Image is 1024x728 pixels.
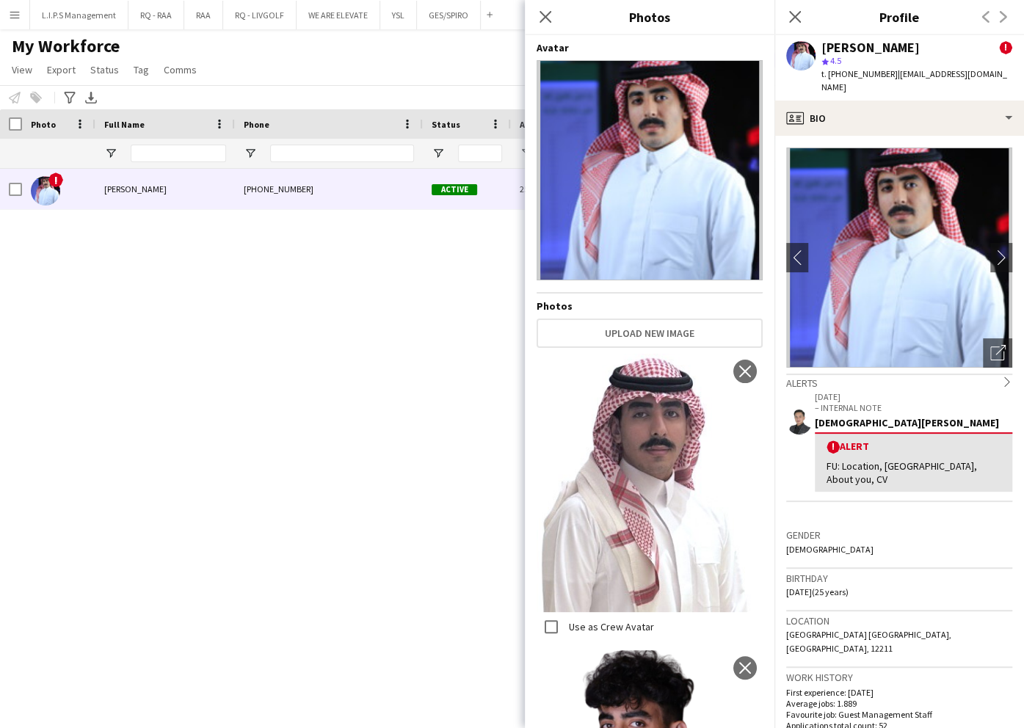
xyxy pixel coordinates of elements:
p: Favourite job: Guest Management Staff [786,709,1012,720]
input: Full Name Filter Input [131,145,226,162]
button: WE ARE ELEVATE [297,1,380,29]
span: Full Name [104,119,145,130]
p: First experience: [DATE] [786,687,1012,698]
label: Use as Crew Avatar [566,620,654,633]
a: Export [41,60,81,79]
div: Alert [827,440,1001,454]
button: Open Filter Menu [432,147,445,160]
h3: Gender [786,528,1012,542]
div: [PHONE_NUMBER] [235,169,423,209]
span: Comms [164,63,197,76]
div: 25 [511,169,573,209]
span: View [12,63,32,76]
p: Average jobs: 1.889 [786,698,1012,709]
app-action-btn: Advanced filters [61,89,79,106]
h4: Photos [537,299,763,313]
a: Tag [128,60,155,79]
span: | [EMAIL_ADDRESS][DOMAIN_NAME] [821,68,1007,92]
button: L.I.P.S Management [30,1,128,29]
button: YSL [380,1,417,29]
p: – INTERNAL NOTE [815,402,1012,413]
span: Status [432,119,460,130]
span: 4.5 [830,55,841,66]
div: FU: Location, [GEOGRAPHIC_DATA], About you, CV [827,459,1001,486]
button: Open Filter Menu [520,147,533,160]
div: [PERSON_NAME] [821,41,920,54]
span: [PERSON_NAME] [104,183,167,194]
a: View [6,60,38,79]
button: GES/SPIRO [417,1,481,29]
span: ! [48,172,63,187]
span: Phone [244,119,269,130]
div: Bio [774,101,1024,136]
div: [DEMOGRAPHIC_DATA][PERSON_NAME] [815,416,1012,429]
span: Active [432,184,477,195]
h3: Location [786,614,1012,627]
span: ! [827,440,840,454]
a: Comms [158,60,203,79]
div: Alerts [786,374,1012,390]
img: Crew avatar or photo [786,148,1012,368]
input: Phone Filter Input [270,145,414,162]
span: Age [520,119,535,130]
button: RQ - LIVGOLF [223,1,297,29]
span: Status [90,63,119,76]
img: Abdullelah Alnassar [31,176,60,205]
span: Photo [31,119,56,130]
button: Upload new image [537,318,763,348]
button: Open Filter Menu [104,147,117,160]
p: [DATE] [815,391,1012,402]
h3: Work history [786,671,1012,684]
span: [GEOGRAPHIC_DATA] [GEOGRAPHIC_DATA], [GEOGRAPHIC_DATA], 12211 [786,629,951,653]
input: Status Filter Input [458,145,502,162]
a: Status [84,60,125,79]
span: ! [999,41,1012,54]
button: RQ - RAA [128,1,184,29]
span: [DATE] (25 years) [786,586,849,597]
span: t. [PHONE_NUMBER] [821,68,898,79]
h3: Photos [525,7,774,26]
img: Crew avatar [537,60,763,280]
span: My Workforce [12,35,120,57]
img: Crew photo 947474 [537,354,763,612]
app-action-btn: Export XLSX [82,89,100,106]
h3: Profile [774,7,1024,26]
span: Tag [134,63,149,76]
span: [DEMOGRAPHIC_DATA] [786,544,874,555]
h4: Avatar [537,41,763,54]
span: Export [47,63,76,76]
div: Open photos pop-in [983,338,1012,368]
h3: Birthday [786,572,1012,585]
button: RAA [184,1,223,29]
button: Open Filter Menu [244,147,257,160]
